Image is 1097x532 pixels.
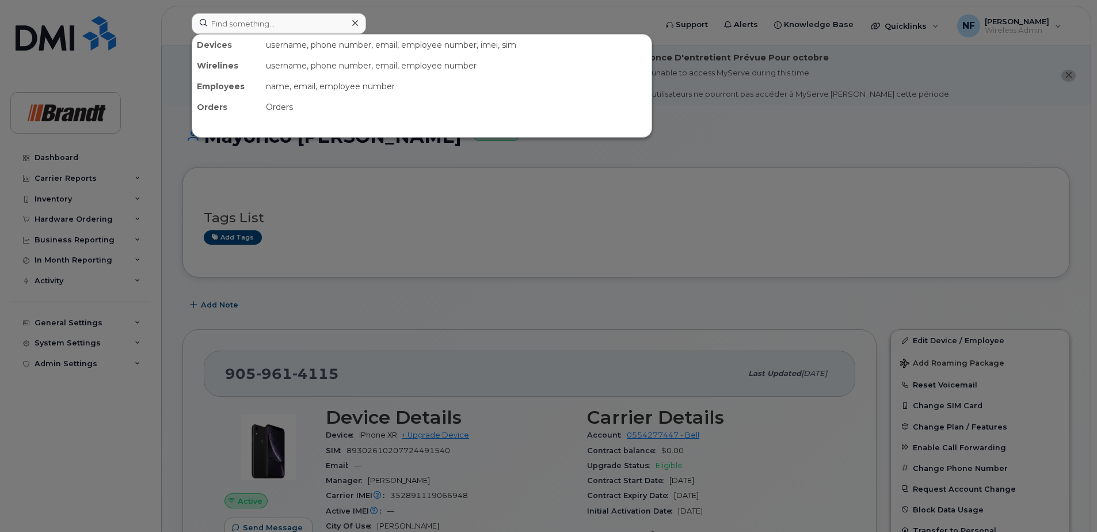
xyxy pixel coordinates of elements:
div: name, email, employee number [261,76,652,97]
div: Orders [192,97,261,117]
div: username, phone number, email, employee number [261,55,652,76]
div: Wirelines [192,55,261,76]
div: Devices [192,35,261,55]
div: username, phone number, email, employee number, imei, sim [261,35,652,55]
div: Employees [192,76,261,97]
div: Orders [261,97,652,117]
